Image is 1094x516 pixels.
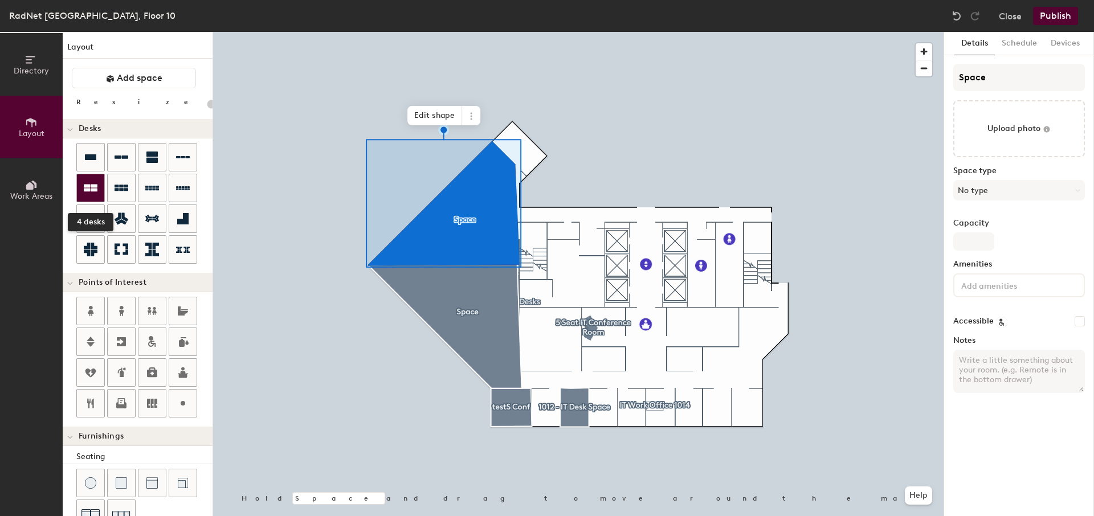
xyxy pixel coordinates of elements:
[953,166,1085,175] label: Space type
[76,97,202,107] div: Resize
[79,124,101,133] span: Desks
[953,317,994,326] label: Accessible
[995,32,1044,55] button: Schedule
[76,174,105,202] button: 4 desks
[905,486,932,505] button: Help
[79,278,146,287] span: Points of Interest
[14,66,49,76] span: Directory
[953,260,1085,269] label: Amenities
[953,100,1085,157] button: Upload photo
[138,469,166,497] button: Couch (middle)
[999,7,1022,25] button: Close
[107,469,136,497] button: Cushion
[407,106,462,125] span: Edit shape
[63,41,213,59] h1: Layout
[177,477,189,489] img: Couch (corner)
[85,477,96,489] img: Stool
[116,477,127,489] img: Cushion
[1033,7,1078,25] button: Publish
[969,10,981,22] img: Redo
[169,469,197,497] button: Couch (corner)
[9,9,175,23] div: RadNet [GEOGRAPHIC_DATA], Floor 10
[953,219,1085,228] label: Capacity
[951,10,962,22] img: Undo
[146,477,158,489] img: Couch (middle)
[19,129,44,138] span: Layout
[953,180,1085,200] button: No type
[10,191,52,201] span: Work Areas
[76,469,105,497] button: Stool
[959,278,1062,292] input: Add amenities
[79,432,124,441] span: Furnishings
[76,451,213,463] div: Seating
[1044,32,1087,55] button: Devices
[953,336,1085,345] label: Notes
[72,68,196,88] button: Add space
[117,72,162,84] span: Add space
[954,32,995,55] button: Details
